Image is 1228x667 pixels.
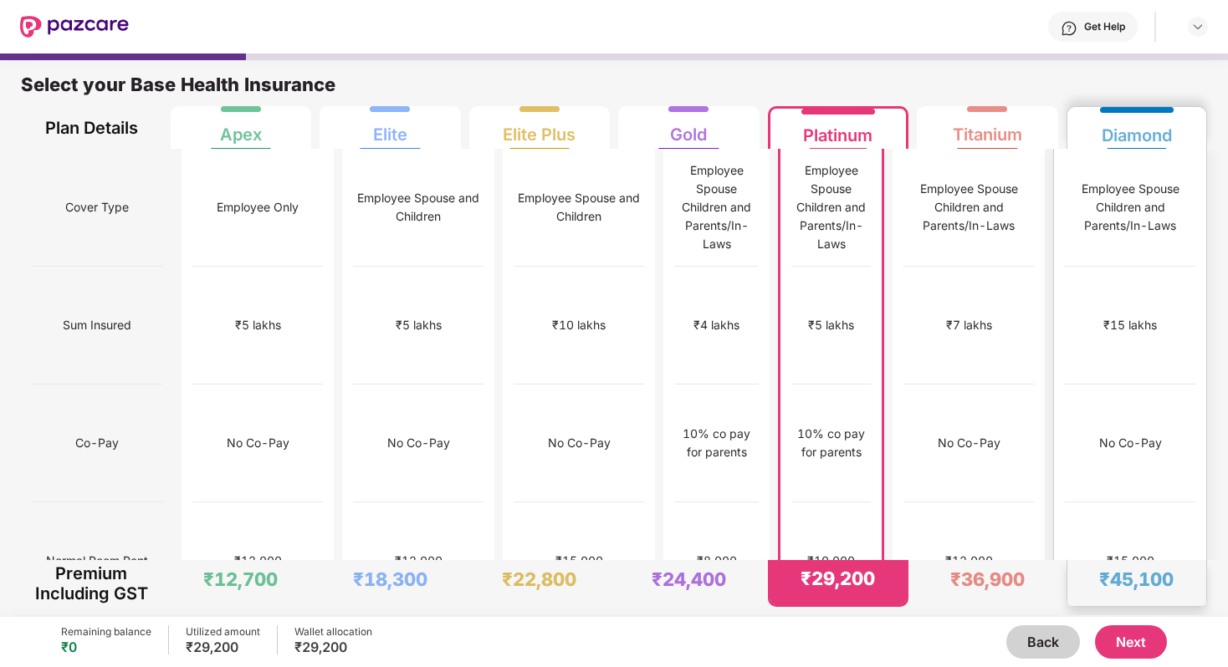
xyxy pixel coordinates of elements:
div: Platinum [803,112,872,145]
div: Employee Spouse Children and Parents/In-Laws [903,180,1034,235]
div: Gold [670,111,707,145]
div: ₹36,900 [950,568,1025,591]
div: ₹5 lakhs [808,316,854,334]
div: Elite Plus [503,111,576,145]
span: Cover Type [65,191,129,223]
div: Elite [373,111,407,145]
button: Back [1006,625,1080,659]
span: Normal Room Rent [46,545,148,577]
div: ₹29,200 [294,639,372,655]
div: ₹5 lakhs [396,316,442,334]
div: ₹12,000 [234,552,282,570]
div: ₹29,200 [801,567,875,590]
div: ₹0 [61,639,151,655]
div: ₹12,700 [203,568,278,591]
div: ₹4 lakhs [693,316,739,334]
div: Get Help [1084,20,1125,33]
div: Premium Including GST [32,560,151,607]
div: Select your Base Health Insurance [21,73,1207,106]
div: No Co-Pay [1099,434,1162,452]
div: ₹24,400 [652,568,726,591]
div: ₹29,200 [186,639,260,655]
div: Employee Only [217,198,299,216]
div: ₹12,000 [395,552,443,570]
button: Next [1095,625,1167,659]
div: Utilized amount [186,625,260,639]
div: Apex [220,111,262,145]
div: Remaining balance [61,625,151,639]
div: Employee Spouse Children and Parents/In-Laws [1065,180,1195,235]
img: svg+xml;base64,PHN2ZyBpZD0iSGVscC0zMngzMiIgeG1sbnM9Imh0dHA6Ly93d3cudzMub3JnLzIwMDAvc3ZnIiB3aWR0aD... [1061,20,1077,37]
div: Plan Details [32,106,151,149]
span: Sum Insured [63,309,131,341]
div: ₹7 lakhs [946,316,992,334]
div: Employee Spouse and Children [353,189,484,226]
div: No Co-Pay [938,434,1000,452]
div: Employee Spouse Children and Parents/In-Laws [674,161,759,253]
span: Co-Pay [75,427,119,459]
img: svg+xml;base64,PHN2ZyBpZD0iRHJvcGRvd24tMzJ4MzIiIHhtbG5zPSJodHRwOi8vd3d3LnczLm9yZy8yMDAwL3N2ZyIgd2... [1191,20,1205,33]
div: ₹15,000 [1107,552,1154,570]
div: Employee Spouse and Children [514,189,644,226]
div: ₹18,300 [353,568,427,591]
div: ₹10,000 [807,552,855,570]
div: No Co-Pay [548,434,611,452]
div: 10% co pay for parents [791,425,871,461]
div: ₹8,000 [697,552,737,570]
div: ₹22,800 [502,568,576,591]
div: ₹10 lakhs [552,316,606,334]
div: ₹12,000 [945,552,993,570]
div: ₹15 lakhs [1103,316,1157,334]
div: No Co-Pay [227,434,289,452]
img: New Pazcare Logo [20,16,129,38]
div: Diamond [1102,112,1172,145]
div: ₹15,000 [555,552,603,570]
div: Wallet allocation [294,625,372,639]
div: Employee Spouse Children and Parents/In-Laws [791,161,871,253]
div: ₹45,100 [1099,568,1174,591]
div: Titanium [953,111,1022,145]
div: 10% co pay for parents [674,425,759,461]
div: ₹5 lakhs [235,316,281,334]
div: No Co-Pay [387,434,450,452]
